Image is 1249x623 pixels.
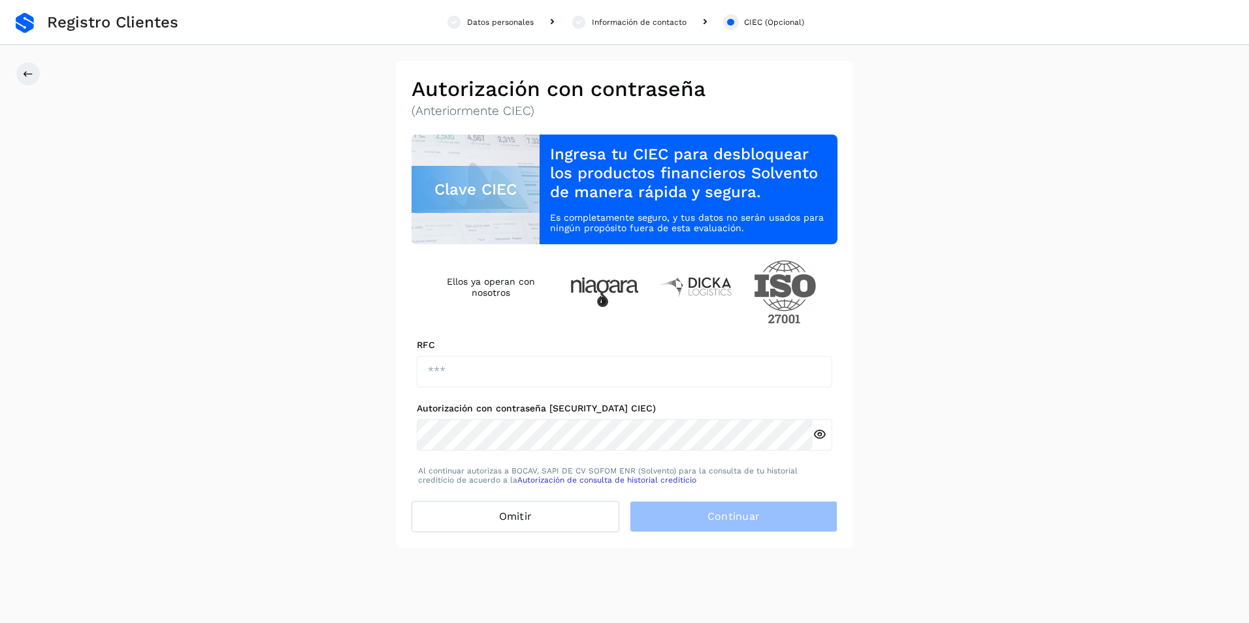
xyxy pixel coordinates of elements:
[550,145,827,201] h3: Ingresa tu CIEC para desbloquear los productos financieros Solvento de manera rápida y segura.
[432,276,549,298] h4: Ellos ya operan con nosotros
[499,509,532,524] span: Omitir
[754,260,817,324] img: ISO
[417,403,832,414] label: Autorización con contraseña [SECURITY_DATA] CIEC)
[592,16,687,28] div: Información de contacto
[570,278,639,307] img: Niagara
[744,16,804,28] div: CIEC (Opcional)
[660,276,733,298] img: Dicka logistics
[550,212,827,234] p: Es completamente seguro, y tus datos no serán usados para ningún propósito fuera de esta evaluación.
[412,104,837,119] p: (Anteriormente CIEC)
[47,13,178,32] span: Registro Clientes
[417,340,832,351] label: RFC
[467,16,534,28] div: Datos personales
[630,501,837,532] button: Continuar
[418,466,831,485] p: Al continuar autorizas a BOCAV, SAPI DE CV SOFOM ENR (Solvento) para la consulta de tu historial ...
[707,509,760,524] span: Continuar
[517,475,696,485] a: Autorización de consulta de historial crediticio
[412,501,619,532] button: Omitir
[412,166,540,213] div: Clave CIEC
[412,76,837,101] h2: Autorización con contraseña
